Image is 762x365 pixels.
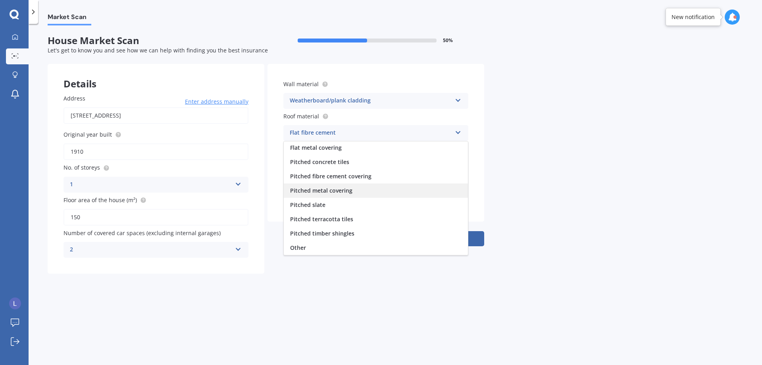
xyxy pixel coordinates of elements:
[63,164,100,172] span: No. of storeys
[63,143,248,160] input: Enter year
[290,172,371,180] span: Pitched fibre cement covering
[63,131,112,138] span: Original year built
[283,80,319,88] span: Wall material
[63,95,85,102] span: Address
[70,180,232,189] div: 1
[290,158,349,166] span: Pitched concrete tiles
[290,215,353,223] span: Pitched terracotta tiles
[290,187,352,194] span: Pitched metal covering
[63,107,248,124] input: Enter address
[185,98,248,106] span: Enter address manually
[48,13,91,24] span: Market Scan
[63,209,248,226] input: Enter floor area
[63,196,137,204] span: Floor area of the house (m²)
[48,64,264,88] div: Details
[48,35,266,46] span: House Market Scan
[290,201,325,209] span: Pitched slate
[290,144,342,151] span: Flat metal covering
[290,244,306,251] span: Other
[443,38,453,43] span: 50 %
[48,46,268,54] span: Let's get to know you and see how we can help with finding you the best insurance
[63,229,221,237] span: Number of covered car spaces (excluding internal garages)
[283,112,319,120] span: Roof material
[70,245,232,255] div: 2
[290,96,452,106] div: Weatherboard/plank cladding
[290,230,354,237] span: Pitched timber shingles
[672,13,715,21] div: New notification
[9,297,21,309] img: ACg8ocKnQibuN5u1fXdl1IVweCD7tpR-1JKQjbqdk7hlFeEjKIA7zQ=s96-c
[290,128,452,138] div: Flat fibre cement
